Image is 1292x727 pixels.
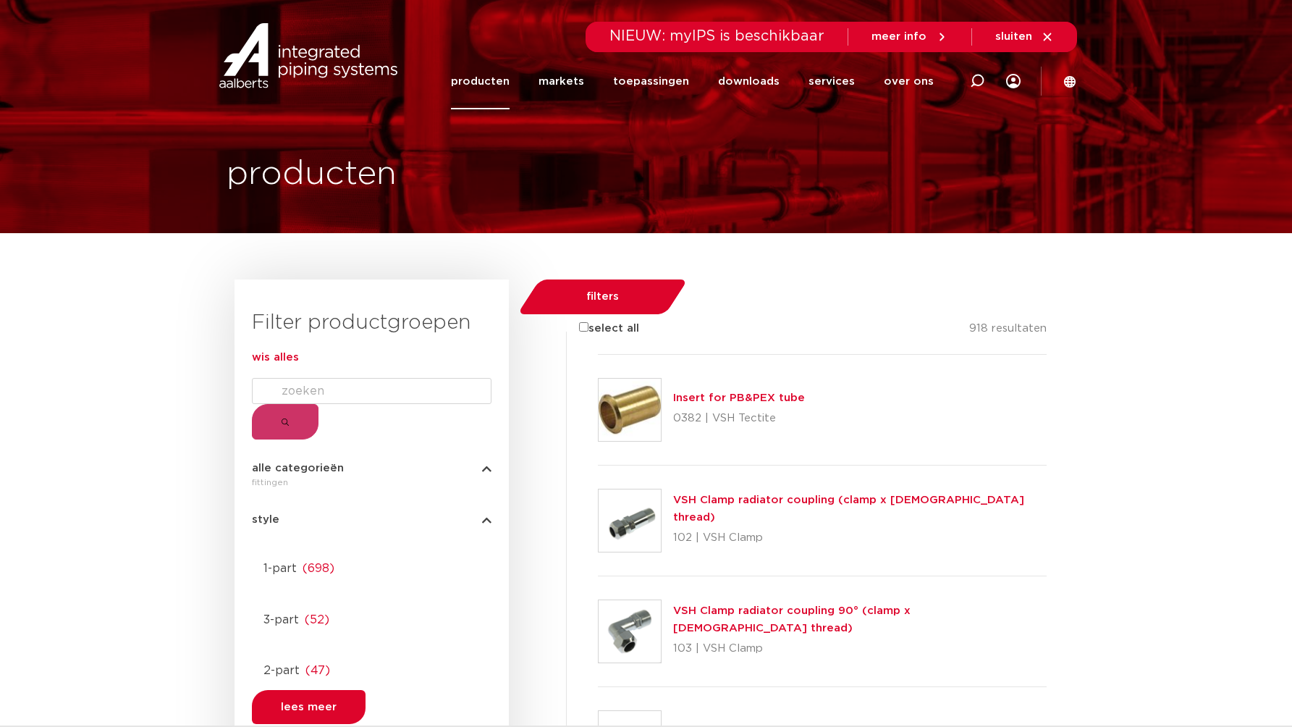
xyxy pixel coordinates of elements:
[579,322,588,332] input: select all
[808,54,855,109] a: services
[227,151,397,198] h1: producten
[613,54,689,109] a: toepassingen
[673,605,911,634] a: VSH Clamp radiator coupling 90° (clamp x [DEMOGRAPHIC_DATA] thread)
[252,605,491,629] a: 3-part(52)
[599,379,661,441] img: thumbnail for Insert for PB&PEX tube
[252,463,491,474] button: alle categorieën
[263,665,300,676] span: 2-part
[303,563,334,574] span: ( 698 )
[252,514,491,525] button: style
[539,54,584,109] a: markets
[884,54,934,109] a: over ons
[451,54,934,109] nav: Menu
[599,489,661,552] img: thumbnail for VSH Clamp radiator coupling (clamp x male thread)
[263,614,299,626] span: 3-part
[673,392,805,403] a: Insert for PB&PEX tube
[252,554,491,577] a: 1-part(698)
[995,31,1032,42] span: sluiten
[528,280,677,314] button: filters
[995,30,1054,43] a: sluiten
[263,563,297,574] span: 1-part
[673,495,1024,523] a: VSH Clamp radiator coupling (clamp x [DEMOGRAPHIC_DATA] thread)
[252,690,366,724] button: lees meer
[609,29,824,43] span: NIEUW: myIPS is beschikbaar
[718,54,780,109] a: downloads
[673,407,805,430] p: 0382 | VSH Tectite
[305,665,330,676] span: ( 47 )
[673,526,1047,550] p: 102 | VSH Clamp
[252,514,279,525] span: style
[252,378,491,404] input: Search
[871,30,948,43] a: meer info
[252,474,491,491] div: fittingen
[252,308,491,337] h3: Filter productgroepen
[451,54,510,109] a: producten
[599,600,661,663] img: thumbnail for VSH Clamp radiator coupling 90° (clamp x male thread)
[281,702,337,713] span: lees meer
[871,31,926,42] span: meer info
[252,656,491,679] a: 2-part(47)
[969,323,1047,334] span: 918 resultaten
[673,637,1047,660] p: 103 | VSH Clamp
[557,320,639,337] label: select all
[252,352,299,363] a: wis alles
[252,463,344,474] span: alle categorieën
[305,614,329,626] span: ( 52 )
[252,404,318,440] button: Submit the search query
